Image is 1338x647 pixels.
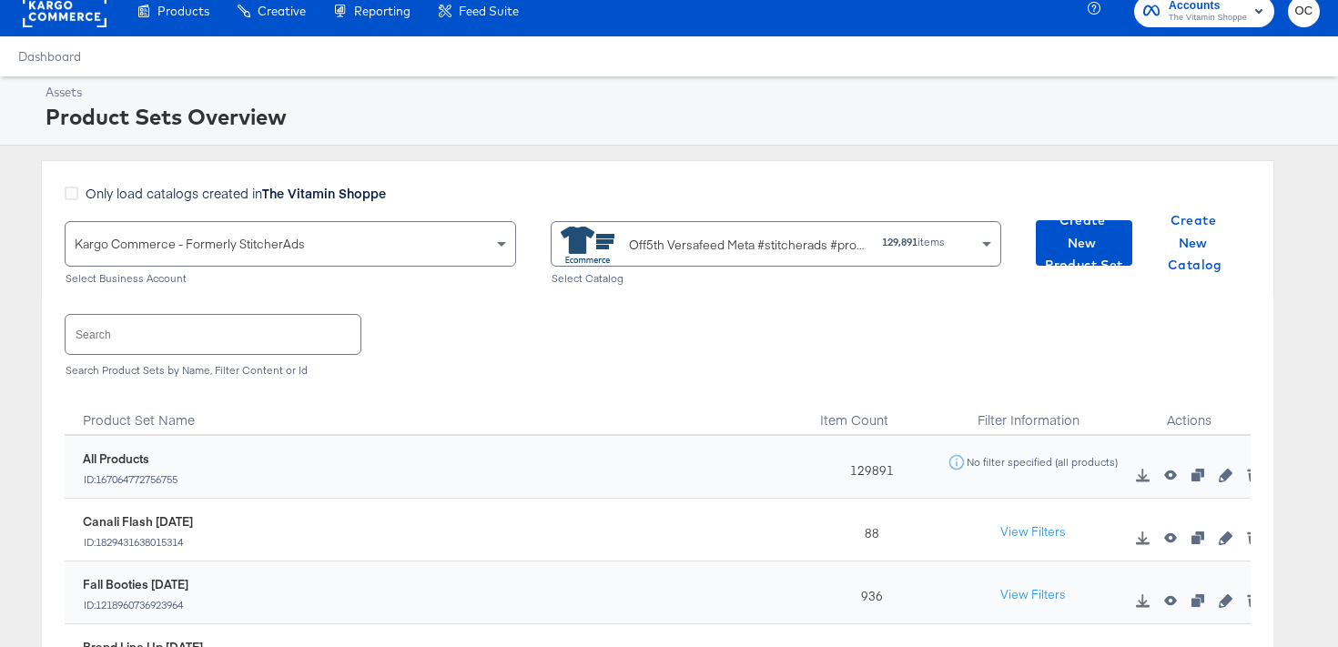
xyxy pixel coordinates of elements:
strong: 129,891 [882,235,917,248]
div: No filter specified (all products) [966,456,1119,469]
span: Reporting [354,4,411,18]
strong: The Vitamin Shoppe [262,184,386,202]
div: Assets [46,84,1315,101]
button: Create New Product Set [1036,220,1132,266]
div: Select Catalog [551,272,1002,285]
span: Creative [258,4,306,18]
span: Create New Catalog [1154,209,1236,277]
div: 129891 [806,436,929,499]
div: ID: 167064772756755 [83,473,178,486]
div: Select Business Account [65,272,516,285]
div: 936 [806,561,929,624]
div: All Products [83,450,178,468]
div: ID: 1218960736923964 [83,599,188,612]
div: Search Product Sets by Name, Filter Content or Id [65,364,1251,377]
div: Toggle SortBy [806,390,929,436]
div: Canali Flash [DATE] [83,513,193,531]
span: Create New Product Set [1043,209,1125,277]
a: Dashboard [18,49,81,64]
div: ID: 1829431638015314 [83,536,193,549]
div: Actions [1127,390,1251,436]
input: Search product sets [66,315,360,354]
div: Item Count [806,390,929,436]
span: Only load catalogs created in [86,184,386,202]
div: Off5th Versafeed Meta #stitcherads #product-catalog #keep [629,236,868,255]
span: Products [157,4,209,18]
button: View Filters [988,516,1079,549]
span: The Vitamin Shoppe [1169,11,1247,25]
span: OC [1295,1,1313,22]
span: Kargo Commerce - Formerly StitcherAds [75,236,305,252]
span: Feed Suite [459,4,519,18]
div: Fall Booties [DATE] [83,576,188,593]
div: 88 [806,499,929,561]
button: Create New Catalog [1147,220,1243,266]
div: Product Set Name [65,390,806,436]
div: Filter Information [929,390,1127,436]
button: View Filters [988,579,1079,612]
div: Toggle SortBy [65,390,806,436]
div: items [881,236,946,248]
div: Product Sets Overview [46,101,1315,132]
